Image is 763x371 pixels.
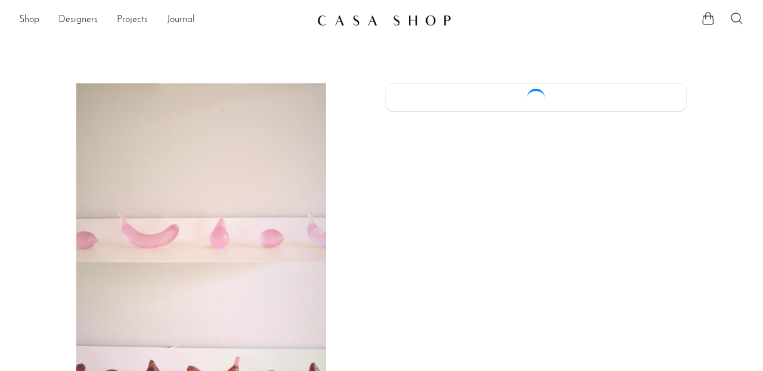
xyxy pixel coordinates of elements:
[167,13,195,28] a: Journal
[19,13,39,28] a: Shop
[58,13,98,28] a: Designers
[19,10,308,30] nav: Desktop navigation
[117,13,148,28] a: Projects
[19,10,308,30] ul: NEW HEADER MENU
